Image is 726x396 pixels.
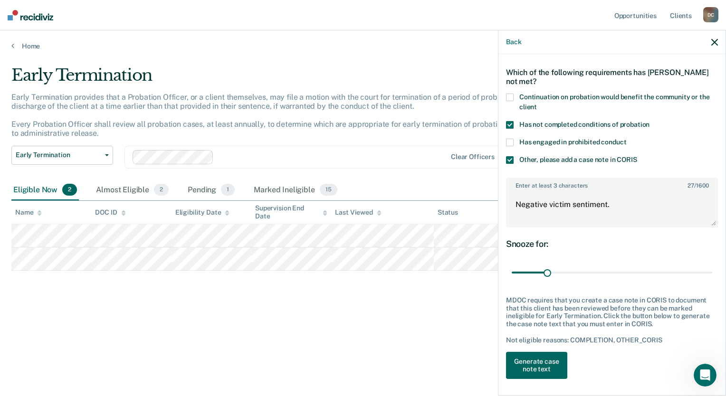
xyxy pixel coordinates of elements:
div: Almost Eligible [94,180,171,201]
span: 1 [221,184,235,196]
p: Early Termination provides that a Probation Officer, or a client themselves, may file a motion wi... [11,93,554,138]
span: 2 [62,184,77,196]
textarea: Negative victim sentiment. [507,191,717,226]
div: Early Termination [11,66,556,93]
span: 2 [154,184,169,196]
iframe: Intercom live chat [694,364,716,387]
div: Name [15,208,42,217]
a: Home [11,42,715,50]
div: Last Viewed [335,208,381,217]
div: DOC ID [95,208,125,217]
div: Status [438,208,458,217]
div: Eligible Now [11,180,79,201]
div: Pending [186,180,237,201]
div: Eligibility Date [175,208,230,217]
div: Clear officers [451,153,495,161]
div: MDOC requires that you create a case note in CORIS to document that this client has been reviewed... [506,296,718,328]
span: Other, please add a case note in CORIS [519,156,637,163]
div: Marked Ineligible [252,180,339,201]
span: Has not completed conditions of probation [519,121,650,128]
div: D C [703,7,718,22]
div: Not eligible reasons: COMPLETION, OTHER_CORIS [506,336,718,344]
span: Has engaged in prohibited conduct [519,138,626,146]
span: / 1600 [688,182,708,189]
span: 15 [320,184,337,196]
label: Enter at least 3 characters [507,179,717,189]
div: Supervision End Date [255,204,327,220]
span: 27 [688,182,694,189]
button: Generate case note text [506,352,567,379]
button: Back [506,38,521,46]
div: Which of the following requirements has [PERSON_NAME] not met? [506,60,718,94]
span: Early Termination [16,151,101,159]
div: Snooze for: [506,239,718,249]
img: Recidiviz [8,10,53,20]
span: Continuation on probation would benefit the community or the client [519,93,710,111]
